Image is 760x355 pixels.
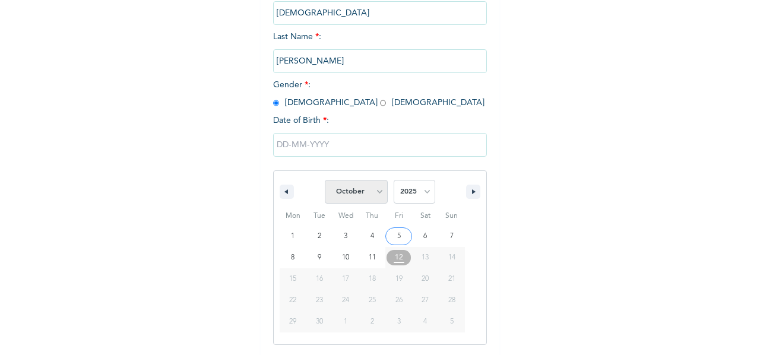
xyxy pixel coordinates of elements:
span: 13 [422,247,429,268]
span: 17 [342,268,349,290]
button: 25 [359,290,386,311]
button: 24 [332,290,359,311]
span: Sun [438,207,465,226]
button: 5 [385,226,412,247]
span: 6 [423,226,427,247]
input: DD-MM-YYYY [273,133,487,157]
span: Mon [280,207,306,226]
button: 19 [385,268,412,290]
span: 10 [342,247,349,268]
span: 5 [397,226,401,247]
button: 9 [306,247,333,268]
button: 14 [438,247,465,268]
span: 11 [369,247,376,268]
span: 24 [342,290,349,311]
button: 11 [359,247,386,268]
span: Gender : [DEMOGRAPHIC_DATA] [DEMOGRAPHIC_DATA] [273,81,484,107]
span: 4 [370,226,374,247]
span: Fri [385,207,412,226]
span: Thu [359,207,386,226]
span: 8 [291,247,294,268]
span: 12 [395,247,403,268]
span: 16 [316,268,323,290]
button: 20 [412,268,439,290]
button: 22 [280,290,306,311]
span: 3 [344,226,347,247]
input: Enter your first name [273,1,487,25]
button: 28 [438,290,465,311]
button: 3 [332,226,359,247]
button: 23 [306,290,333,311]
button: 16 [306,268,333,290]
span: 30 [316,311,323,332]
button: 26 [385,290,412,311]
button: 17 [332,268,359,290]
span: Wed [332,207,359,226]
span: Tue [306,207,333,226]
span: 28 [448,290,455,311]
span: 19 [395,268,403,290]
span: Date of Birth : [273,115,329,127]
span: 21 [448,268,455,290]
span: 15 [289,268,296,290]
span: 25 [369,290,376,311]
button: 6 [412,226,439,247]
span: 26 [395,290,403,311]
span: 20 [422,268,429,290]
span: 22 [289,290,296,311]
button: 13 [412,247,439,268]
button: 29 [280,311,306,332]
span: 1 [291,226,294,247]
span: 9 [318,247,321,268]
span: Sat [412,207,439,226]
button: 30 [306,311,333,332]
button: 18 [359,268,386,290]
button: 12 [385,247,412,268]
span: 7 [450,226,454,247]
span: 27 [422,290,429,311]
button: 4 [359,226,386,247]
button: 15 [280,268,306,290]
button: 8 [280,247,306,268]
button: 21 [438,268,465,290]
input: Enter your last name [273,49,487,73]
span: 18 [369,268,376,290]
span: Last Name : [273,33,487,65]
span: 29 [289,311,296,332]
button: 2 [306,226,333,247]
button: 10 [332,247,359,268]
button: 7 [438,226,465,247]
span: 14 [448,247,455,268]
span: 23 [316,290,323,311]
button: 27 [412,290,439,311]
span: 2 [318,226,321,247]
button: 1 [280,226,306,247]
